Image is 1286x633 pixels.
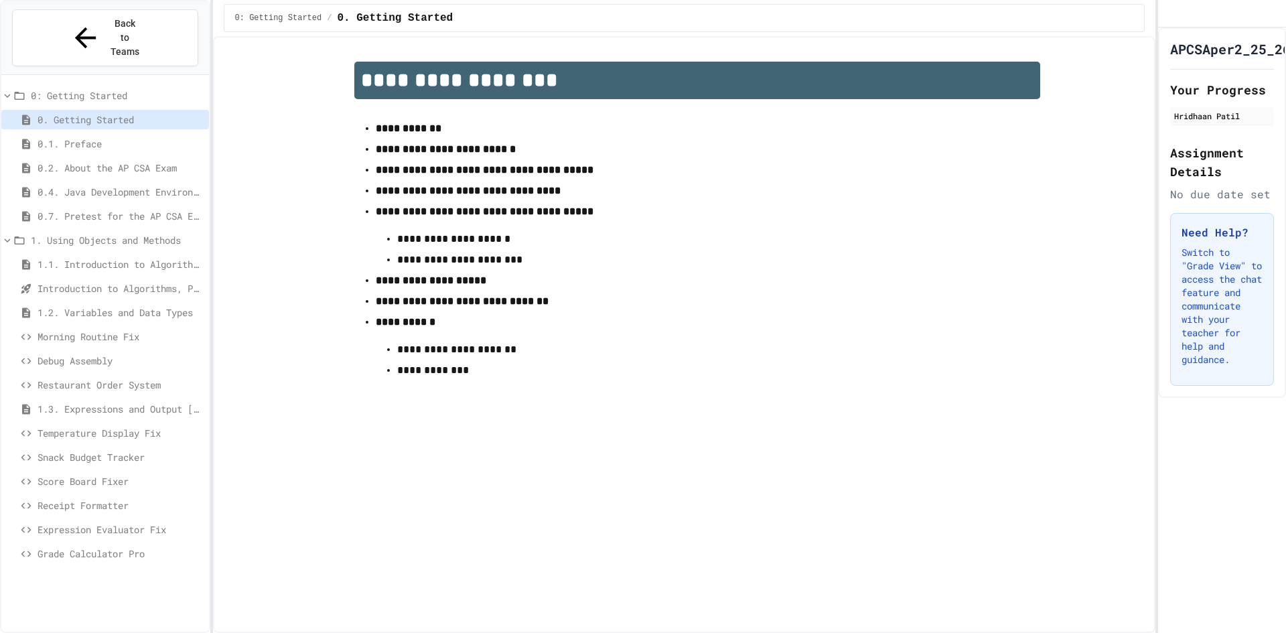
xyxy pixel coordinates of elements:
span: / [327,13,332,23]
span: 0: Getting Started [31,88,204,102]
h2: Assignment Details [1170,143,1274,181]
span: 1.1. Introduction to Algorithms, Programming, and Compilers [38,257,204,271]
span: Expression Evaluator Fix [38,522,204,537]
span: 1.2. Variables and Data Types [38,305,204,320]
button: Back to Teams [12,9,198,66]
span: Grade Calculator Pro [38,547,204,561]
span: 0. Getting Started [38,113,204,127]
span: 0.7. Pretest for the AP CSA Exam [38,209,204,223]
span: Receipt Formatter [38,498,204,512]
span: Back to Teams [109,17,141,59]
div: No due date set [1170,186,1274,202]
h2: Your Progress [1170,80,1274,99]
span: Introduction to Algorithms, Programming, and Compilers [38,281,204,295]
p: Switch to "Grade View" to access the chat feature and communicate with your teacher for help and ... [1182,246,1263,366]
span: 0.2. About the AP CSA Exam [38,161,204,175]
span: 0. Getting Started [337,10,453,26]
span: 0: Getting Started [235,13,322,23]
span: Temperature Display Fix [38,426,204,440]
h3: Need Help? [1182,224,1263,240]
span: 0.4. Java Development Environments [38,185,204,199]
span: Debug Assembly [38,354,204,368]
span: 1. Using Objects and Methods [31,233,204,247]
span: Morning Routine Fix [38,330,204,344]
span: 0.1. Preface [38,137,204,151]
div: Hridhaan Patil [1174,110,1270,122]
span: Score Board Fixer [38,474,204,488]
span: 1.3. Expressions and Output [New] [38,402,204,416]
span: Snack Budget Tracker [38,450,204,464]
span: Restaurant Order System [38,378,204,392]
